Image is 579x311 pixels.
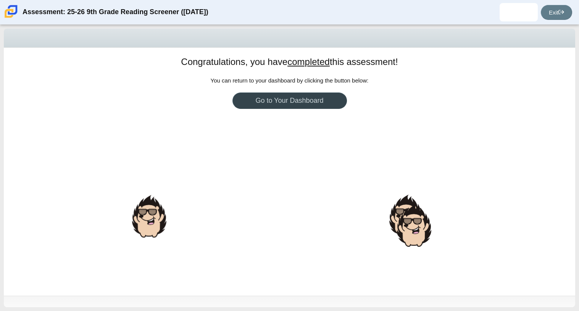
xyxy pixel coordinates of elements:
h1: Congratulations, you have this assessment! [181,55,398,68]
a: Exit [541,5,572,20]
a: Go to Your Dashboard [232,92,347,109]
div: Assessment: 25-26 9th Grade Reading Screener ([DATE]) [23,3,208,21]
span: You can return to your dashboard by clicking the button below: [211,77,369,84]
a: Carmen School of Science & Technology [3,14,19,21]
img: melissa.villarreal.LJo4ka [513,6,525,18]
u: completed [287,57,330,67]
img: Carmen School of Science & Technology [3,3,19,19]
